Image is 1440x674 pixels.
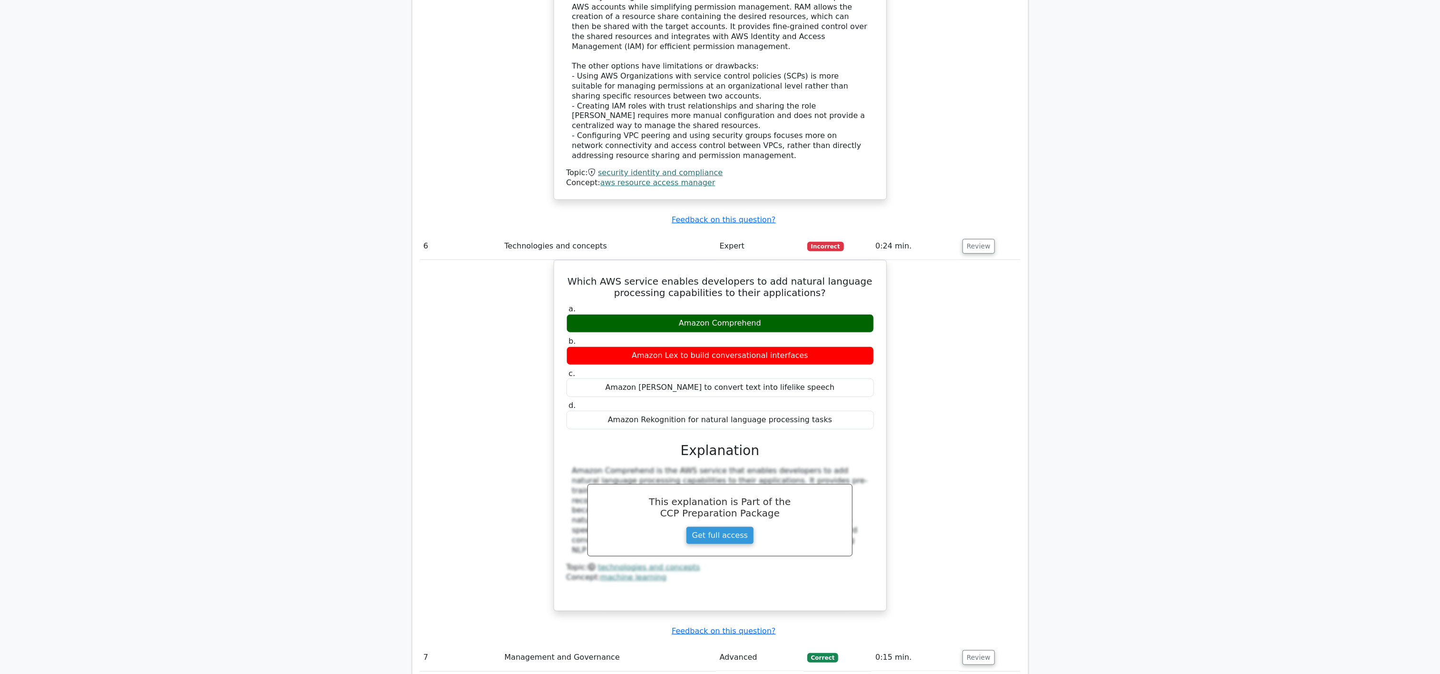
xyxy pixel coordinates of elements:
div: Amazon Comprehend [566,314,874,333]
div: Amazon Lex to build conversational interfaces [566,347,874,365]
div: Amazon [PERSON_NAME] to convert text into lifelike speech [566,378,874,397]
h5: Which AWS service enables developers to add natural language processing capabilities to their app... [566,276,875,298]
td: 0:15 min. [872,644,959,671]
div: Topic: [566,168,874,178]
span: Correct [807,653,838,663]
td: 0:24 min. [872,233,959,260]
a: Get full access [686,526,754,545]
td: Advanced [716,644,804,671]
td: Expert [716,233,804,260]
div: Concept: [566,573,874,583]
td: 7 [420,644,501,671]
div: Concept: [566,178,874,188]
span: a. [569,304,576,313]
span: d. [569,401,576,410]
td: 6 [420,233,501,260]
span: c. [569,369,576,378]
div: Amazon Comprehend is the AWS service that enables developers to add natural language processing c... [572,466,868,555]
a: technologies and concepts [598,563,700,572]
button: Review [963,650,995,665]
a: machine learning [600,573,666,582]
a: Feedback on this question? [672,215,775,224]
a: Feedback on this question? [672,626,775,635]
a: security identity and compliance [598,168,723,177]
button: Review [963,239,995,254]
td: Management and Governance [501,644,716,671]
span: b. [569,337,576,346]
td: Technologies and concepts [501,233,716,260]
h3: Explanation [572,443,868,459]
div: Topic: [566,563,874,573]
a: aws resource access manager [600,178,715,187]
div: Amazon Rekognition for natural language processing tasks [566,411,874,429]
span: Incorrect [807,242,844,251]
